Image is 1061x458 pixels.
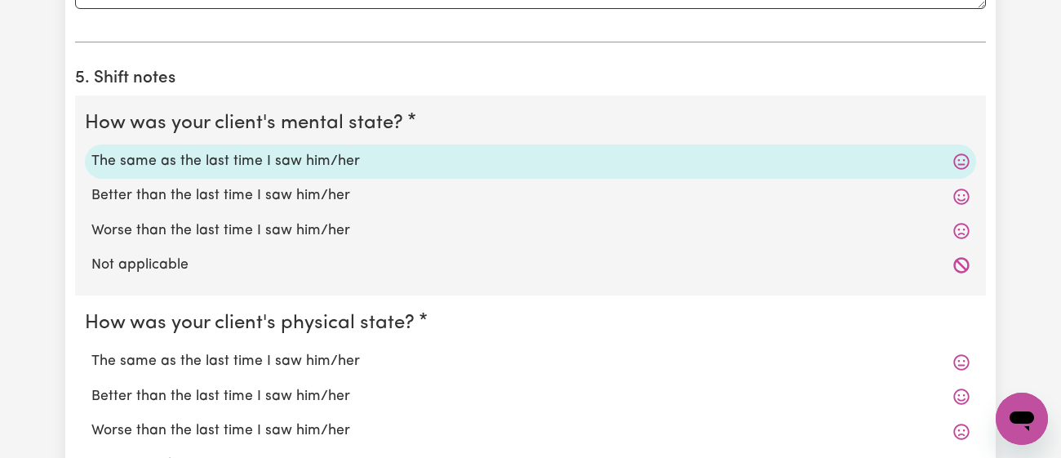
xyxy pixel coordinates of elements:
legend: How was your client's mental state? [85,109,410,138]
label: Better than the last time I saw him/her [91,386,970,407]
h2: 5. Shift notes [75,69,986,89]
label: Not applicable [91,255,970,276]
label: Worse than the last time I saw him/her [91,420,970,442]
label: Worse than the last time I saw him/her [91,220,970,242]
legend: How was your client's physical state? [85,309,421,338]
label: Better than the last time I saw him/her [91,185,970,207]
label: The same as the last time I saw him/her [91,151,970,172]
label: The same as the last time I saw him/her [91,351,970,372]
iframe: Button to launch messaging window [996,393,1048,445]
